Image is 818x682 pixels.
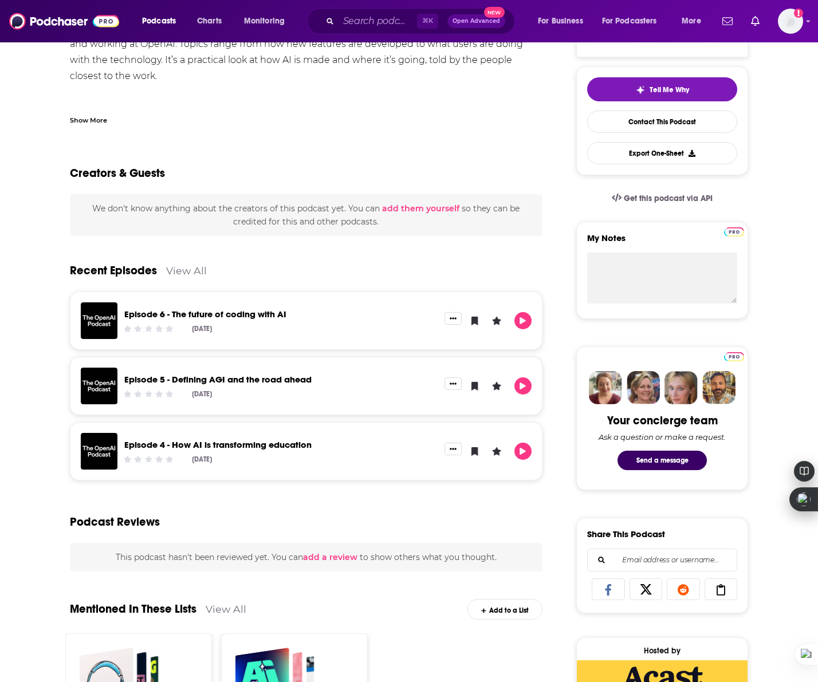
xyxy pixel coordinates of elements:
span: This podcast hasn't been reviewed yet. You can to show others what you thought. [116,552,497,562]
div: Community Rating: 0 out of 5 [123,324,175,333]
button: Leave a Rating [488,312,505,329]
div: Community Rating: 0 out of 5 [123,455,175,463]
a: Share on Reddit [667,578,700,600]
h3: Podcast Reviews [70,515,160,529]
button: Play [514,377,532,395]
h2: Creators & Guests [70,166,165,180]
span: Charts [197,13,222,29]
img: Episode 4 - How AI is transforming education [81,433,117,470]
h3: Share This Podcast [587,529,665,539]
button: tell me why sparkleTell Me Why [587,77,737,101]
a: Recent Episodes [70,263,157,278]
span: More [682,13,701,29]
input: Email address or username... [597,549,727,571]
img: tell me why sparkle [636,85,645,94]
span: We don't know anything about the creators of this podcast yet . You can so they can be credited f... [92,203,520,226]
button: Show More Button [445,312,462,325]
img: Jules Profile [664,371,698,404]
a: Contact This Podcast [587,111,737,133]
a: View All [166,265,207,277]
button: Bookmark Episode [466,443,483,460]
button: add them yourself [382,204,459,213]
a: View All [206,603,246,615]
button: Send a message [618,451,707,470]
div: Ask a question or make a request. [599,432,726,441]
span: New [484,7,505,18]
img: Podchaser Pro [724,227,744,236]
button: add a review [303,551,357,563]
a: Episode 5 - Defining AGI and the road ahead [124,374,312,385]
a: Share on X/Twitter [630,578,663,600]
button: Show profile menu [778,9,803,34]
label: My Notes [587,232,737,253]
button: Open AdvancedNew [447,14,505,28]
div: Search podcasts, credits, & more... [318,8,526,34]
a: Charts [190,12,229,30]
div: [DATE] [192,325,212,333]
span: Logged in as rgertner [778,9,803,34]
img: Barbara Profile [627,371,660,404]
span: For Business [538,13,583,29]
div: Search followers [587,549,737,571]
div: [DATE] [192,390,212,398]
a: Mentioned In These Lists [70,602,196,616]
button: Play [514,312,532,329]
a: Copy Link [705,578,738,600]
button: open menu [595,12,674,30]
img: Podchaser Pro [724,352,744,361]
button: open menu [674,12,715,30]
img: Sydney Profile [589,371,622,404]
button: open menu [236,12,300,30]
a: Show notifications dropdown [746,11,764,31]
a: Pro website [724,226,744,236]
a: Episode 4 - How AI is transforming education [124,439,312,450]
img: Episode 5 - Defining AGI and the road ahead [81,368,117,404]
a: Share on Facebook [592,578,625,600]
span: Monitoring [244,13,285,29]
button: Show More Button [445,377,462,390]
button: Export One-Sheet [587,142,737,164]
button: Bookmark Episode [466,377,483,395]
div: [DATE] [192,455,212,463]
img: User Profile [778,9,803,34]
button: open menu [530,12,597,30]
img: Podchaser - Follow, Share and Rate Podcasts [9,10,119,32]
span: Get this podcast via API [624,194,713,203]
button: Play [514,443,532,460]
div: Your concierge team [607,413,718,428]
img: Episode 6 - The future of coding with AI [81,302,117,339]
span: For Podcasters [602,13,657,29]
svg: Add a profile image [794,9,803,18]
button: Bookmark Episode [466,312,483,329]
button: Leave a Rating [488,377,505,395]
input: Search podcasts, credits, & more... [339,12,417,30]
div: Hosted by [PERSON_NAME], features conversations with the people building with and working at Open... [70,20,542,116]
a: Pro website [724,350,744,361]
button: open menu [134,12,191,30]
span: ⌘ K [417,14,438,29]
button: Show More Button [445,443,462,455]
img: Jon Profile [702,371,736,404]
a: Get this podcast via API [603,184,722,212]
span: Tell Me Why [650,85,689,94]
div: Add to a List [467,599,542,619]
div: Hosted by [577,646,748,656]
span: Open Advanced [453,18,500,24]
a: Episode 6 - The future of coding with AI [124,309,286,320]
div: Community Rating: 0 out of 5 [123,389,175,398]
span: Podcasts [142,13,176,29]
button: Leave a Rating [488,443,505,460]
a: Show notifications dropdown [718,11,737,31]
